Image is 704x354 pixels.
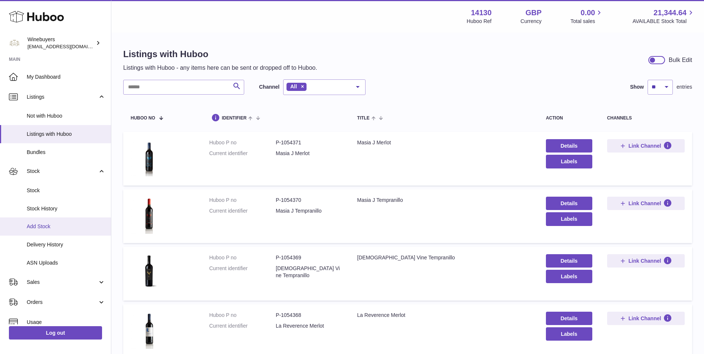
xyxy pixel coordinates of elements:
span: title [357,116,369,121]
span: Link Channel [628,200,661,207]
button: Link Channel [607,197,685,210]
dd: Masia J Merlot [276,150,342,157]
dd: P-1054371 [276,139,342,146]
button: Labels [546,155,592,168]
div: Bulk Edit [669,56,692,64]
span: Orders [27,299,98,306]
button: Link Channel [607,312,685,325]
dt: Huboo P no [209,254,276,261]
span: 0.00 [581,8,595,18]
span: Link Channel [628,315,661,322]
span: Usage [27,319,105,326]
span: Stock [27,168,98,175]
button: Labels [546,270,592,283]
span: AVAILABLE Stock Total [632,18,695,25]
img: Masia J Merlot [131,139,168,176]
dt: Current identifier [209,265,276,279]
span: identifier [222,116,247,121]
label: Channel [259,83,279,91]
button: Link Channel [607,139,685,153]
h1: Listings with Huboo [123,48,317,60]
span: All [290,83,297,89]
div: Winebuyers [27,36,94,50]
button: Labels [546,212,592,226]
dt: Current identifier [209,207,276,214]
div: Masia J Tempranillo [357,197,531,204]
a: Details [546,254,592,268]
dd: P-1054370 [276,197,342,204]
p: Listings with Huboo - any items here can be sent or dropped off to Huboo. [123,64,317,72]
img: internalAdmin-14130@internal.huboo.com [9,37,20,49]
span: Total sales [570,18,603,25]
img: 100 Year Old Vine Tempranillo [131,254,168,291]
dd: La Reverence Merlot [276,322,342,330]
strong: GBP [525,8,541,18]
label: Show [630,83,644,91]
a: Details [546,312,592,325]
a: Details [546,197,592,210]
div: La Reverence Merlot [357,312,531,319]
div: action [546,116,592,121]
dd: [DEMOGRAPHIC_DATA] Vine Tempranillo [276,265,342,279]
dt: Huboo P no [209,312,276,319]
strong: 14130 [471,8,492,18]
span: Huboo no [131,116,155,121]
div: channels [607,116,685,121]
span: entries [677,83,692,91]
a: 0.00 Total sales [570,8,603,25]
span: Delivery History [27,241,105,248]
span: Listings with Huboo [27,131,105,138]
span: Link Channel [628,142,661,149]
img: La Reverence Merlot [131,312,168,349]
a: 21,344.64 AVAILABLE Stock Total [632,8,695,25]
span: Stock [27,187,105,194]
span: Sales [27,279,98,286]
span: Stock History [27,205,105,212]
span: 21,344.64 [654,8,687,18]
span: My Dashboard [27,73,105,81]
span: Bundles [27,149,105,156]
dd: P-1054369 [276,254,342,261]
span: [EMAIL_ADDRESS][DOMAIN_NAME] [27,43,109,49]
dt: Huboo P no [209,197,276,204]
a: Details [546,139,592,153]
span: Listings [27,94,98,101]
span: Link Channel [628,258,661,264]
dt: Current identifier [209,322,276,330]
span: Add Stock [27,223,105,230]
dd: P-1054368 [276,312,342,319]
a: Log out [9,326,102,340]
span: Not with Huboo [27,112,105,119]
button: Labels [546,327,592,341]
div: Huboo Ref [467,18,492,25]
div: Currency [521,18,542,25]
dd: Masia J Tempranillo [276,207,342,214]
button: Link Channel [607,254,685,268]
div: Masia J Merlot [357,139,531,146]
span: ASN Uploads [27,259,105,266]
img: Masia J Tempranillo [131,197,168,234]
dt: Current identifier [209,150,276,157]
div: [DEMOGRAPHIC_DATA] Vine Tempranillo [357,254,531,261]
dt: Huboo P no [209,139,276,146]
